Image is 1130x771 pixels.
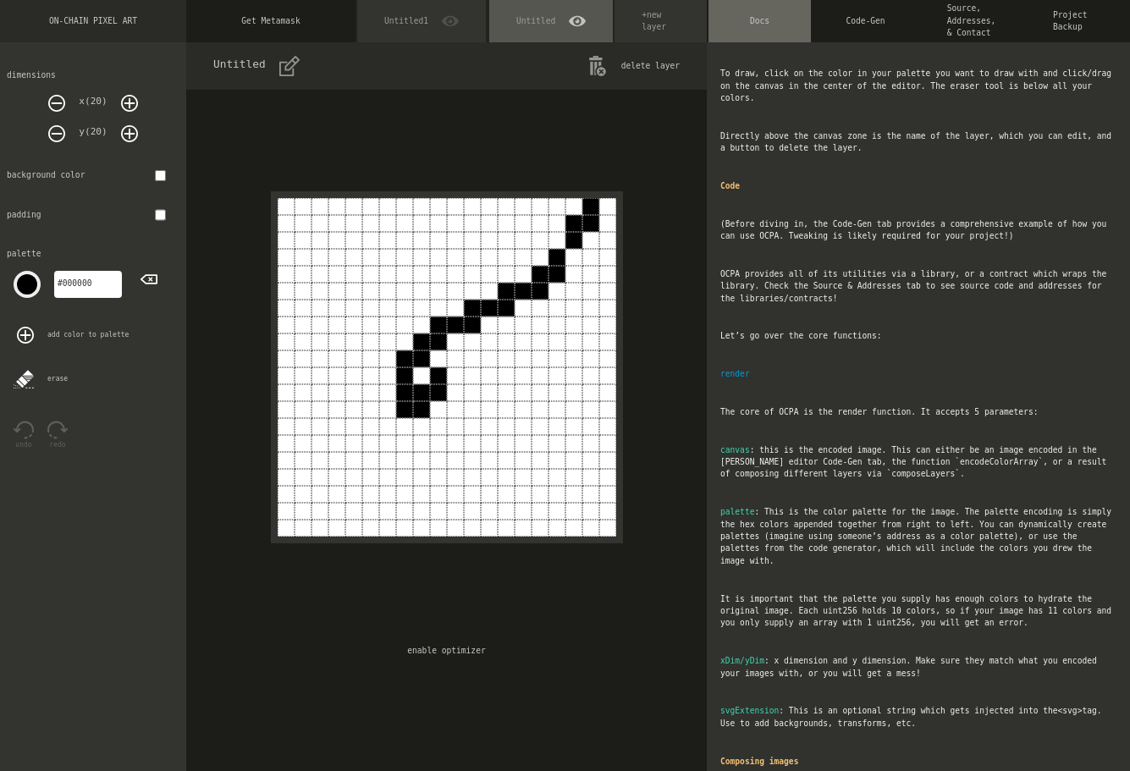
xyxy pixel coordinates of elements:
span: : this is the encoded image. This can either be an image encoded in the [PERSON_NAME] editor Code... [720,444,1116,481]
span: Let’s go over the core functions: [720,330,1116,342]
span: Code [720,180,1116,192]
span: Untitled [516,15,555,27]
dix: x( 20 ) [79,95,107,112]
span: svgExtension [720,706,779,715]
button: delete layer [587,56,680,76]
div: add color to palette [17,322,190,349]
span: It is important that the palette you supply has enough colors to hydrate the original image. Each... [720,593,1116,630]
div: erase [14,366,186,393]
span: : This is the color palette for the image. The palette encoding is simply the hex colors appended... [720,506,1116,567]
span: : x dimension and y dimension. Make sure they match what you encoded your images with, or you wil... [720,655,1116,680]
span: (Before diving in, the Code-Gen tab provides a comprehensive example of how you can use OCPA. Twe... [720,218,1116,243]
div: palette [7,248,179,392]
span: To draw, click on the color in your palette you want to draw with and click/drag on the canvas in... [720,68,1116,104]
span: palette [720,507,754,516]
span: Composing images [720,756,1116,768]
span: The core of OCPA is the render function. It accepts 5 parameters: [720,406,1116,418]
span: render [720,368,1116,380]
div: background color [7,169,85,181]
span: xDim/yDim [720,656,764,665]
span: canvas [720,445,750,454]
span: Directly above the canvas zone is the name of the layer, which you can edit, and a button to dele... [720,130,1116,155]
span: : This is an optional string which gets injected into the <svg> tag. Use to add backgrounds, tran... [720,705,1116,730]
div: padding [7,209,41,221]
span: Untitled1 [384,15,428,27]
dix: y( 20 ) [79,125,107,142]
button: redo [47,420,68,450]
button: enable optimizer [407,645,485,657]
div: Untitled [213,56,266,76]
div: dimensions [7,69,179,142]
button: undo [14,420,34,450]
span: OCPA provides all of its utilities via a library, or a contract which wraps the library. Check th... [720,268,1116,305]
